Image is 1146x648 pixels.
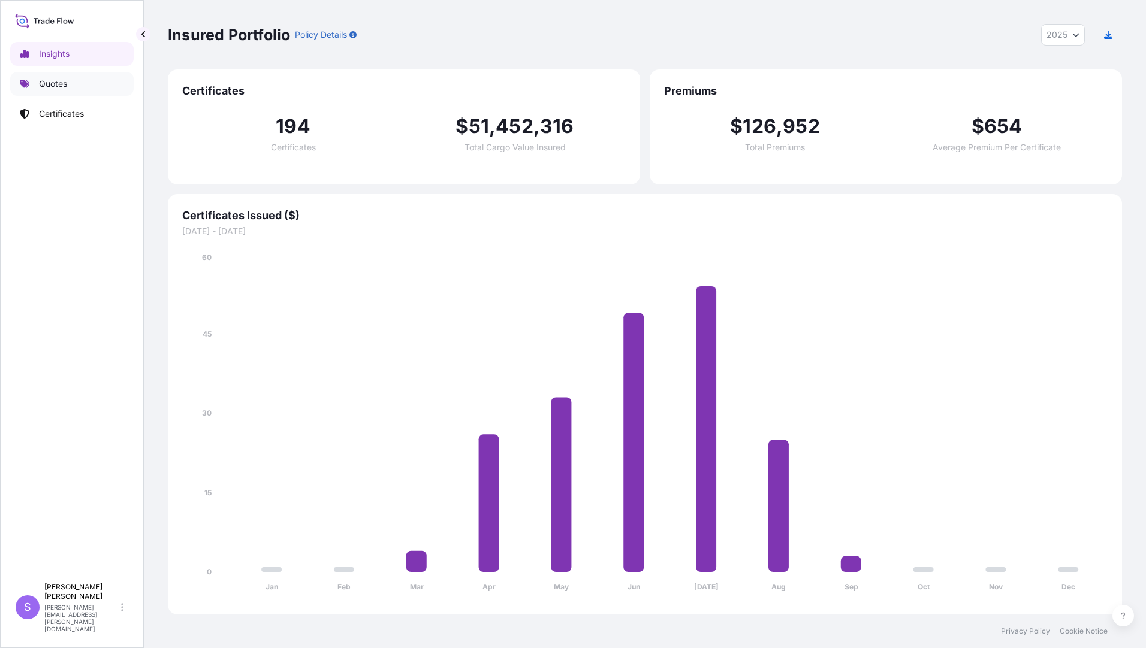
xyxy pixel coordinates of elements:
[776,117,783,136] span: ,
[276,117,310,136] span: 194
[39,78,67,90] p: Quotes
[182,84,626,98] span: Certificates
[44,604,119,632] p: [PERSON_NAME][EMAIL_ADDRESS][PERSON_NAME][DOMAIN_NAME]
[202,408,212,417] tspan: 30
[628,582,640,591] tspan: Jun
[989,582,1003,591] tspan: Nov
[10,42,134,66] a: Insights
[496,117,533,136] span: 452
[204,488,212,497] tspan: 15
[469,117,489,136] span: 51
[202,253,212,262] tspan: 60
[1061,582,1075,591] tspan: Dec
[39,48,70,60] p: Insights
[44,582,119,601] p: [PERSON_NAME] [PERSON_NAME]
[984,117,1023,136] span: 654
[1001,626,1050,636] a: Privacy Policy
[182,208,1108,223] span: Certificates Issued ($)
[554,582,569,591] tspan: May
[730,117,743,136] span: $
[168,25,290,44] p: Insured Portfolio
[533,117,540,136] span: ,
[1060,626,1108,636] a: Cookie Notice
[207,567,212,576] tspan: 0
[743,117,776,136] span: 126
[456,117,468,136] span: $
[783,117,820,136] span: 952
[337,582,351,591] tspan: Feb
[295,29,347,41] p: Policy Details
[271,143,316,152] span: Certificates
[972,117,984,136] span: $
[39,108,84,120] p: Certificates
[410,582,424,591] tspan: Mar
[182,225,1108,237] span: [DATE] - [DATE]
[933,143,1061,152] span: Average Premium Per Certificate
[918,582,930,591] tspan: Oct
[1047,29,1067,41] span: 2025
[203,329,212,338] tspan: 45
[482,582,496,591] tspan: Apr
[771,582,786,591] tspan: Aug
[489,117,496,136] span: ,
[10,72,134,96] a: Quotes
[10,102,134,126] a: Certificates
[266,582,278,591] tspan: Jan
[465,143,566,152] span: Total Cargo Value Insured
[694,582,719,591] tspan: [DATE]
[540,117,574,136] span: 316
[24,601,31,613] span: S
[745,143,805,152] span: Total Premiums
[664,84,1108,98] span: Premiums
[1041,24,1085,46] button: Year Selector
[845,582,858,591] tspan: Sep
